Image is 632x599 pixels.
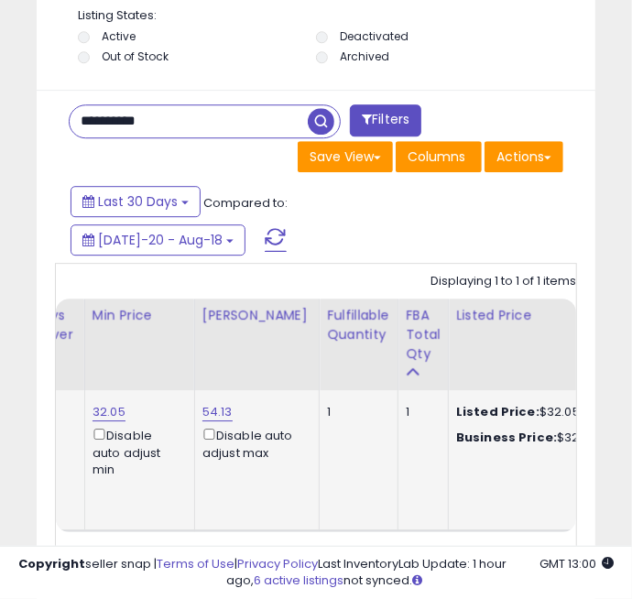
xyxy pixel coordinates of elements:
[350,104,421,136] button: Filters
[18,556,318,573] div: seller snap | |
[93,425,180,478] div: Disable auto adjust min
[456,404,608,420] div: $32.05
[18,555,85,572] strong: Copyright
[78,7,559,25] p: Listing States:
[298,141,393,172] button: Save View
[327,404,384,420] div: 1
[98,192,178,211] span: Last 30 Days
[203,194,288,212] span: Compared to:
[327,306,390,344] div: Fulfillable Quantity
[71,186,201,217] button: Last 30 Days
[71,224,245,256] button: [DATE]-20 - Aug-18
[237,555,318,572] a: Privacy Policy
[98,231,223,249] span: [DATE]-20 - Aug-18
[102,28,136,44] label: Active
[227,556,615,590] div: Last InventoryLab Update: 1 hour ago, not synced.
[255,572,344,589] a: 6 active listings
[202,425,305,461] div: Disable auto adjust max
[406,404,434,420] div: 1
[340,49,389,64] label: Archived
[157,555,234,572] a: Terms of Use
[406,306,441,364] div: FBA Total Qty
[485,141,563,172] button: Actions
[456,403,539,420] b: Listed Price:
[93,306,187,325] div: Min Price
[539,555,614,572] span: 2025-09-18 13:00 GMT
[93,403,125,421] a: 32.05
[408,147,465,166] span: Columns
[456,430,608,446] div: $32.05
[396,141,482,172] button: Columns
[202,306,311,325] div: [PERSON_NAME]
[33,306,77,344] div: Days Cover
[456,429,557,446] b: Business Price:
[430,273,576,290] div: Displaying 1 to 1 of 1 items
[102,49,169,64] label: Out of Stock
[202,403,233,421] a: 54.13
[456,306,615,325] div: Listed Price
[340,28,409,44] label: Deactivated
